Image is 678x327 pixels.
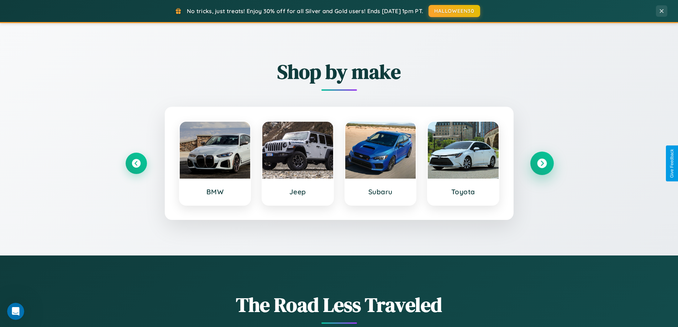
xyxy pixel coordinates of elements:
h3: Jeep [269,188,326,196]
h1: The Road Less Traveled [126,291,553,318]
button: HALLOWEEN30 [429,5,480,17]
h3: BMW [187,188,243,196]
h2: Shop by make [126,58,553,85]
h3: Subaru [352,188,409,196]
span: No tricks, just treats! Enjoy 30% off for all Silver and Gold users! Ends [DATE] 1pm PT. [187,7,423,15]
div: Give Feedback [669,149,674,178]
h3: Toyota [435,188,492,196]
iframe: Intercom live chat [7,303,24,320]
